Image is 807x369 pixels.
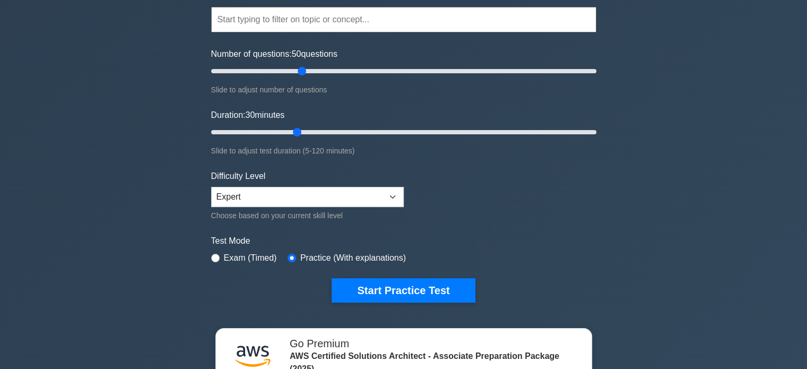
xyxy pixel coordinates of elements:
input: Start typing to filter on topic or concept... [211,7,596,32]
div: Slide to adjust number of questions [211,83,596,96]
button: Start Practice Test [332,278,475,303]
label: Test Mode [211,235,596,247]
div: Choose based on your current skill level [211,209,404,222]
span: 50 [292,49,301,58]
label: Practice (With explanations) [300,252,406,264]
label: Exam (Timed) [224,252,277,264]
label: Duration: minutes [211,109,285,122]
span: 30 [245,110,255,119]
label: Number of questions: questions [211,48,337,61]
div: Slide to adjust test duration (5-120 minutes) [211,144,596,157]
label: Difficulty Level [211,170,266,183]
